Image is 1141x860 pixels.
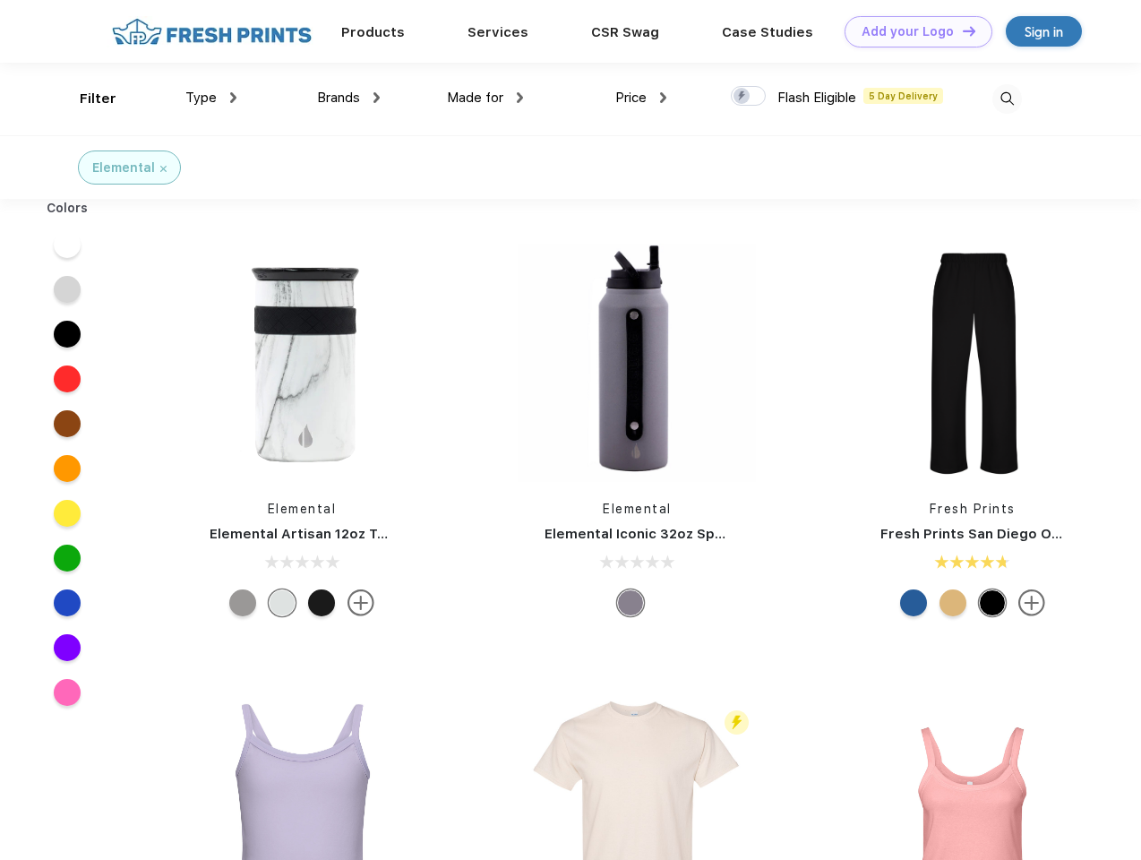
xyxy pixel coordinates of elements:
[183,244,421,482] img: func=resize&h=266
[230,92,236,103] img: dropdown.png
[617,589,644,616] div: Graphite
[963,26,975,36] img: DT
[603,502,672,516] a: Elemental
[615,90,647,106] span: Price
[660,92,666,103] img: dropdown.png
[185,90,217,106] span: Type
[992,84,1022,114] img: desktop_search.svg
[900,589,927,616] div: Royal Blue mto
[517,92,523,103] img: dropdown.png
[210,526,425,542] a: Elemental Artisan 12oz Tumbler
[373,92,380,103] img: dropdown.png
[591,24,659,40] a: CSR Swag
[107,16,317,47] img: fo%20logo%202.webp
[518,244,756,482] img: func=resize&h=266
[308,589,335,616] div: Matte Black
[317,90,360,106] span: Brands
[468,24,528,40] a: Services
[777,90,856,106] span: Flash Eligible
[1006,16,1082,47] a: Sign in
[979,589,1006,616] div: Black
[545,526,828,542] a: Elemental Iconic 32oz Sport Water Bottle
[229,589,256,616] div: Graphite
[33,199,102,218] div: Colors
[930,502,1016,516] a: Fresh Prints
[1018,589,1045,616] img: more.svg
[347,589,374,616] img: more.svg
[268,502,337,516] a: Elemental
[269,589,296,616] div: White Marble
[725,710,749,735] img: flash_active_toggle.svg
[854,244,1092,482] img: func=resize&h=266
[939,589,966,616] div: Bahama Yellow mto
[80,89,116,109] div: Filter
[160,166,167,172] img: filter_cancel.svg
[1025,21,1063,42] div: Sign in
[863,88,943,104] span: 5 Day Delivery
[447,90,503,106] span: Made for
[92,159,155,177] div: Elemental
[341,24,405,40] a: Products
[862,24,954,39] div: Add your Logo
